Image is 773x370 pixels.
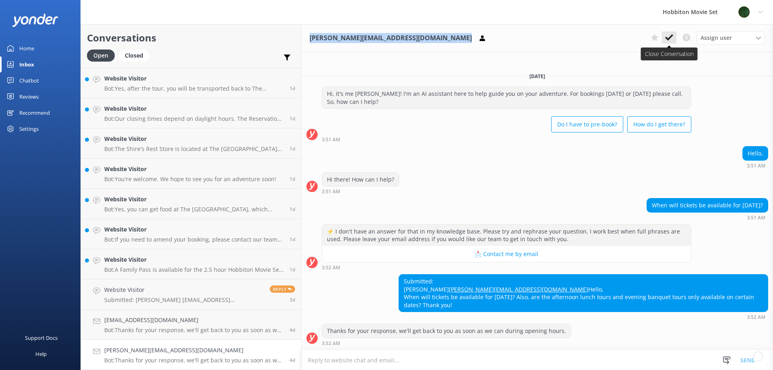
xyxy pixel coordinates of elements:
[289,327,295,333] span: Sep 24 2025 09:08am (UTC +13:00) Pacific/Auckland
[322,137,340,142] strong: 3:51 AM
[81,249,301,279] a: Website VisitorBot:A Family Pass is available for the 2.5 hour Hobbiton Movie Set tour and costs ...
[19,89,39,105] div: Reviews
[322,341,340,346] strong: 3:52 AM
[104,327,283,334] p: Bot: Thanks for your response, we'll get back to you as soon as we can during opening hours.
[19,72,39,89] div: Chatbot
[104,236,283,243] p: Bot: If you need to amend your booking, please contact our team at [EMAIL_ADDRESS][DOMAIN_NAME] o...
[322,225,691,246] div: ⚡ I don't have an answer for that in my knowledge base. Please try and rephrase your question, I ...
[449,285,588,293] a: [PERSON_NAME][EMAIL_ADDRESS][DOMAIN_NAME]
[104,74,283,83] h4: Website Visitor
[701,33,732,42] span: Assign user
[289,236,295,243] span: Sep 26 2025 06:18pm (UTC +13:00) Pacific/Auckland
[104,206,283,213] p: Bot: Yes, you can get food at The [GEOGRAPHIC_DATA], which offers a variety of classic country ca...
[322,173,399,186] div: Hi there! How can I help?
[35,346,47,362] div: Help
[270,285,295,293] span: Reply
[289,296,295,303] span: Sep 24 2025 06:14pm (UTC +13:00) Pacific/Auckland
[19,105,50,121] div: Recommend
[104,266,283,273] p: Bot: A Family Pass is available for the 2.5 hour Hobbiton Movie Set tour and costs NZ$306. It inc...
[322,189,340,194] strong: 3:51 AM
[87,30,295,45] h2: Conversations
[738,6,750,18] img: 34-1625720359.png
[104,357,283,364] p: Bot: Thanks for your response, we'll get back to you as soon as we can during opening hours.
[302,350,773,370] textarea: To enrich screen reader interactions, please activate Accessibility in Grammarly extension settings
[322,136,691,142] div: Sep 24 2025 03:51am (UTC +13:00) Pacific/Auckland
[104,176,276,183] p: Bot: You're welcome. We hope to see you for an adventure soon!
[104,346,283,355] h4: [PERSON_NAME][EMAIL_ADDRESS][DOMAIN_NAME]
[104,225,283,234] h4: Website Visitor
[322,188,399,194] div: Sep 24 2025 03:51am (UTC +13:00) Pacific/Auckland
[104,85,283,92] p: Bot: Yes, after the tour, you will be transported back to The [GEOGRAPHIC_DATA], where you parked...
[104,165,276,174] h4: Website Visitor
[551,116,623,132] button: Do I have to pre-book?
[743,147,768,160] div: Hello,
[104,145,283,153] p: Bot: The Shire's Rest Store is located at The [GEOGRAPHIC_DATA] and offers a wide selection of so...
[697,31,765,44] div: Assign User
[322,265,691,270] div: Sep 24 2025 03:52am (UTC +13:00) Pacific/Auckland
[81,128,301,159] a: Website VisitorBot:The Shire's Rest Store is located at The [GEOGRAPHIC_DATA] and offers a wide s...
[747,315,765,320] strong: 3:52 AM
[322,265,340,270] strong: 3:52 AM
[289,176,295,182] span: Sep 26 2025 07:05pm (UTC +13:00) Pacific/Auckland
[81,219,301,249] a: Website VisitorBot:If you need to amend your booking, please contact our team at [EMAIL_ADDRESS][...
[322,340,571,346] div: Sep 24 2025 03:52am (UTC +13:00) Pacific/Auckland
[19,121,39,137] div: Settings
[19,56,34,72] div: Inbox
[104,115,283,122] p: Bot: Our closing times depend on daylight hours. The Reservations office, ticketing office, and c...
[289,266,295,273] span: Sep 26 2025 05:04pm (UTC +13:00) Pacific/Auckland
[19,40,34,56] div: Home
[747,163,765,168] strong: 3:51 AM
[322,87,691,108] div: Hi, it's me [PERSON_NAME]! I'm an AI assistant here to help guide you on your adventure. For book...
[627,116,691,132] button: How do I get there?
[289,206,295,213] span: Sep 26 2025 06:27pm (UTC +13:00) Pacific/Auckland
[87,50,115,62] div: Open
[104,255,283,264] h4: Website Visitor
[104,134,283,143] h4: Website Visitor
[81,310,301,340] a: [EMAIL_ADDRESS][DOMAIN_NAME]Bot:Thanks for your response, we'll get back to you as soon as we can...
[525,73,550,80] span: [DATE]
[12,14,58,27] img: yonder-white-logo.png
[104,316,283,325] h4: [EMAIL_ADDRESS][DOMAIN_NAME]
[81,68,301,98] a: Website VisitorBot:Yes, after the tour, you will be transported back to The [GEOGRAPHIC_DATA], wh...
[87,51,119,60] a: Open
[289,115,295,122] span: Sep 26 2025 07:24pm (UTC +13:00) Pacific/Auckland
[104,195,283,204] h4: Website Visitor
[25,330,58,346] div: Support Docs
[119,50,149,62] div: Closed
[81,98,301,128] a: Website VisitorBot:Our closing times depend on daylight hours. The Reservations office, ticketing...
[81,189,301,219] a: Website VisitorBot:Yes, you can get food at The [GEOGRAPHIC_DATA], which offers a variety of clas...
[289,357,295,364] span: Sep 24 2025 03:52am (UTC +13:00) Pacific/Auckland
[310,33,472,43] h3: [PERSON_NAME][EMAIL_ADDRESS][DOMAIN_NAME]
[322,324,571,338] div: Thanks for your response, we'll get back to you as soon as we can during opening hours.
[647,198,768,212] div: When will tickets be available for [DATE]?
[289,85,295,92] span: Sep 26 2025 08:42pm (UTC +13:00) Pacific/Auckland
[81,340,301,370] a: [PERSON_NAME][EMAIL_ADDRESS][DOMAIN_NAME]Bot:Thanks for your response, we'll get back to you as s...
[747,215,765,220] strong: 3:51 AM
[81,279,301,310] a: Website VisitorSubmitted: [PERSON_NAME] [EMAIL_ADDRESS][DOMAIN_NAME] Looking for special events d...
[742,163,768,168] div: Sep 24 2025 03:51am (UTC +13:00) Pacific/Auckland
[322,246,691,262] button: 📩 Contact me by email
[289,145,295,152] span: Sep 26 2025 07:16pm (UTC +13:00) Pacific/Auckland
[104,296,264,304] p: Submitted: [PERSON_NAME] [EMAIL_ADDRESS][DOMAIN_NAME] Looking for special events dates for 2026 (...
[399,314,768,320] div: Sep 24 2025 03:52am (UTC +13:00) Pacific/Auckland
[104,285,264,294] h4: Website Visitor
[647,215,768,220] div: Sep 24 2025 03:51am (UTC +13:00) Pacific/Auckland
[104,104,283,113] h4: Website Visitor
[119,51,153,60] a: Closed
[81,159,301,189] a: Website VisitorBot:You're welcome. We hope to see you for an adventure soon!1d
[399,275,768,312] div: Submitted: [PERSON_NAME] Hello, When will tickets be available for [DATE]? Also, are the afternoo...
